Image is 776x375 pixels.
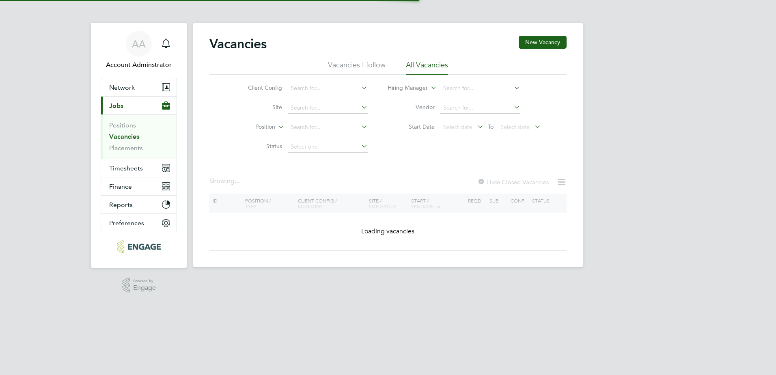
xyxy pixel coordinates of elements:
span: Timesheets [109,164,143,172]
label: Vendor [388,103,435,111]
span: Engage [133,284,156,291]
li: All Vacancies [406,60,448,75]
button: Preferences [101,214,177,232]
span: Jobs [109,102,123,110]
span: AA [132,39,146,49]
label: Start Date [388,123,435,130]
span: Finance [109,183,132,190]
input: Search for... [288,83,368,94]
label: Hide Closed Vacancies [477,178,549,186]
span: ... [235,177,239,185]
span: Select date [443,123,472,131]
a: Vacancies [109,133,139,140]
button: Network [101,78,177,96]
img: protocol-logo-retina.png [117,240,160,253]
label: Site [235,103,282,111]
button: Reports [101,196,177,213]
button: Jobs [101,97,177,114]
input: Select one [288,141,368,153]
a: AAAccount Adminstrator [101,31,177,70]
button: Timesheets [101,159,177,177]
input: Search for... [288,122,368,133]
label: Hiring Manager [381,84,428,92]
li: Vacancies I follow [328,60,386,75]
a: Powered byEngage [122,278,156,293]
span: Network [109,84,135,91]
input: Search for... [440,102,520,114]
a: Go to home page [101,240,177,253]
span: Reports [109,201,133,209]
input: Search for... [288,102,368,114]
h2: Vacancies [209,36,267,52]
button: New Vacancy [519,36,567,49]
span: To [485,121,496,132]
div: Jobs [101,114,177,159]
span: Select date [500,123,530,131]
input: Search for... [440,83,520,94]
span: Powered by [133,278,156,284]
label: Position [228,123,275,131]
a: Placements [109,144,143,152]
div: Showing [209,177,241,185]
span: Account Adminstrator [101,60,177,70]
span: Preferences [109,219,144,227]
label: Status [235,142,282,150]
button: Finance [101,177,177,195]
nav: Main navigation [91,23,187,268]
a: Positions [109,121,136,129]
label: Client Config [235,84,282,91]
